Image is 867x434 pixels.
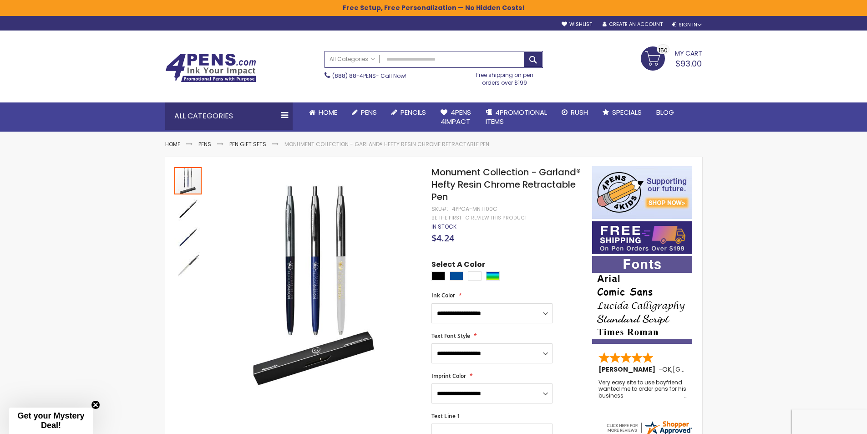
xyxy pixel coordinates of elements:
[198,140,211,148] a: Pens
[174,251,202,279] div: Monument Collection - Garland® Hefty Resin Chrome Retractable Pen
[165,140,180,148] a: Home
[174,194,203,223] div: Monument Collection - Garland® Hefty Resin Chrome Retractable Pen
[433,102,478,132] a: 4Pens4impact
[174,166,203,194] div: Monument Collection - Garland® Hefty Resin Chrome Retractable Pen
[452,205,497,213] div: 4PPCA-MNT100C
[595,102,649,123] a: Specials
[612,107,642,117] span: Specials
[9,408,93,434] div: Get your Mystery Deal!Close teaser
[486,271,500,281] div: Assorted
[431,232,454,244] span: $4.24
[431,223,456,230] div: Availability
[598,379,687,399] div: Very easy site to use boyfriend wanted me to order pens for his business
[431,223,456,230] span: In stock
[332,72,406,80] span: - Call Now!
[450,271,463,281] div: Dark Blue
[174,252,202,279] img: Monument Collection - Garland® Hefty Resin Chrome Retractable Pen
[656,107,674,117] span: Blog
[478,102,554,132] a: 4PROMOTIONALITEMS
[641,46,702,69] a: $93.00 150
[672,21,702,28] div: Sign In
[174,195,202,223] img: Monument Collection - Garland® Hefty Resin Chrome Retractable Pen
[302,102,345,123] a: Home
[431,214,527,221] a: Be the first to review this product
[431,205,448,213] strong: SKU
[384,102,433,123] a: Pencils
[562,21,592,28] a: Wishlist
[431,271,445,281] div: Black
[603,21,663,28] a: Create an Account
[174,223,203,251] div: Monument Collection - Garland® Hefty Resin Chrome Retractable Pen
[792,409,867,434] iframe: Google Customer Reviews
[662,365,671,374] span: OK
[431,260,485,272] span: Select A Color
[431,412,460,420] span: Text Line 1
[659,46,668,55] span: 150
[468,271,482,281] div: White
[431,372,466,380] span: Imprint Color
[592,221,692,254] img: Free shipping on orders over $199
[673,365,740,374] span: [GEOGRAPHIC_DATA]
[325,51,380,66] a: All Categories
[431,332,470,340] span: Text Font Style
[332,72,376,80] a: (888) 88-4PENS
[174,224,202,251] img: Monument Collection - Garland® Hefty Resin Chrome Retractable Pen
[229,140,266,148] a: Pen Gift Sets
[554,102,595,123] a: Rush
[431,291,455,299] span: Ink Color
[330,56,375,63] span: All Categories
[649,102,681,123] a: Blog
[675,58,702,69] span: $93.00
[441,107,471,126] span: 4Pens 4impact
[319,107,337,117] span: Home
[486,107,547,126] span: 4PROMOTIONAL ITEMS
[91,400,100,409] button: Close teaser
[466,68,543,86] div: Free shipping on pen orders over $199
[165,53,256,82] img: 4Pens Custom Pens and Promotional Products
[165,102,293,130] div: All Categories
[345,102,384,123] a: Pens
[659,365,740,374] span: - ,
[401,107,426,117] span: Pencils
[431,166,581,203] span: Monument Collection - Garland® Hefty Resin Chrome Retractable Pen
[598,365,659,374] span: [PERSON_NAME]
[284,141,489,148] li: Monument Collection - Garland® Hefty Resin Chrome Retractable Pen
[361,107,377,117] span: Pens
[571,107,588,117] span: Rush
[592,166,692,219] img: 4pens 4 kids
[212,179,420,388] img: Monument Collection - Garland® Hefty Resin Chrome Retractable Pen
[592,256,692,344] img: font-personalization-examples
[17,411,84,430] span: Get your Mystery Deal!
